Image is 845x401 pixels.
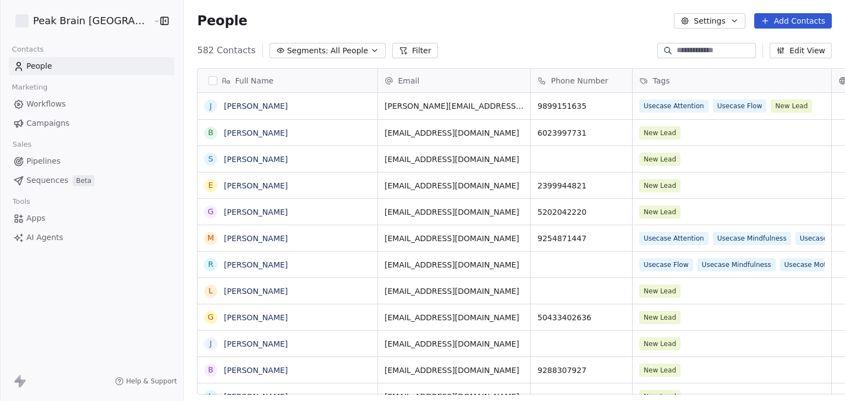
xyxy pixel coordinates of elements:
[385,259,524,270] span: [EMAIL_ADDRESS][DOMAIN_NAME]
[224,339,288,348] a: [PERSON_NAME]
[26,175,68,186] span: Sequences
[385,286,524,297] span: [EMAIL_ADDRESS][DOMAIN_NAME]
[385,312,524,323] span: [EMAIL_ADDRESS][DOMAIN_NAME]
[7,41,48,58] span: Contacts
[26,155,61,167] span: Pipelines
[13,12,145,30] button: Peak Brain [GEOGRAPHIC_DATA]
[33,14,151,28] span: Peak Brain [GEOGRAPHIC_DATA]
[208,206,214,218] div: G
[208,180,213,191] div: E
[73,175,95,186] span: Beta
[331,45,368,57] span: All People
[26,232,63,243] span: AI Agents
[537,127,625,138] span: 6023997731
[385,127,524,138] span: [EMAIL_ADDRESS][DOMAIN_NAME]
[115,377,177,386] a: Help & Support
[197,69,377,92] div: Full Name
[224,234,288,243] a: [PERSON_NAME]
[771,99,813,113] span: New Lead
[9,229,174,247] a: AI Agents
[210,101,212,112] div: J
[197,93,378,395] div: grid
[398,75,419,86] span: Email
[9,57,174,75] a: People
[224,129,288,137] a: [PERSON_NAME]
[209,285,213,297] div: L
[9,209,174,227] a: Apps
[9,114,174,132] a: Campaigns
[26,60,52,72] span: People
[208,259,214,270] div: R
[224,155,288,164] a: [PERSON_NAME]
[9,171,174,190] a: SequencesBeta
[385,365,524,376] span: [EMAIL_ADDRESS][DOMAIN_NAME]
[639,311,681,324] span: New Lead
[639,179,681,192] span: New Lead
[224,287,288,296] a: [PERSON_NAME]
[385,180,524,191] span: [EMAIL_ADDRESS][DOMAIN_NAME]
[7,79,52,96] span: Marketing
[224,260,288,269] a: [PERSON_NAME]
[8,193,35,210] span: Tools
[235,75,273,86] span: Full Name
[531,69,632,92] div: Phone Number
[385,154,524,165] span: [EMAIL_ADDRESS][DOMAIN_NAME]
[639,337,681,350] span: New Lead
[197,13,247,29] span: People
[224,208,288,216] a: [PERSON_NAME]
[639,364,681,377] span: New Lead
[537,365,625,376] span: 9288307927
[287,45,328,57] span: Segments:
[639,153,681,166] span: New Lead
[537,101,625,112] span: 9899151635
[392,43,438,58] button: Filter
[537,312,625,323] span: 50433402636
[713,99,767,113] span: Usecase Flow
[208,153,213,165] div: S
[26,118,69,129] span: Campaigns
[633,69,831,92] div: Tags
[378,69,530,92] div: Email
[713,232,791,245] span: Usecase Mindfulness
[385,207,524,218] span: [EMAIL_ADDRESS][DOMAIN_NAME]
[652,75,670,86] span: Tags
[224,392,288,401] a: [PERSON_NAME]
[208,364,214,376] div: B
[770,43,832,58] button: Edit View
[639,232,709,245] span: Usecase Attention
[9,95,174,113] a: Workflows
[537,207,625,218] span: 5202042220
[754,13,832,29] button: Add Contacts
[26,213,46,224] span: Apps
[639,205,681,219] span: New Lead
[210,338,212,349] div: J
[224,181,288,190] a: [PERSON_NAME]
[26,98,66,110] span: Workflows
[537,180,625,191] span: 2399944821
[537,233,625,244] span: 9254871447
[8,136,36,153] span: Sales
[639,126,681,140] span: New Lead
[224,102,288,110] a: [PERSON_NAME]
[208,127,214,138] div: B
[674,13,745,29] button: Settings
[207,232,214,244] div: M
[9,152,174,170] a: Pipelines
[126,377,177,386] span: Help & Support
[224,366,288,375] a: [PERSON_NAME]
[224,313,288,322] a: [PERSON_NAME]
[208,311,214,323] div: G
[698,258,776,271] span: Usecase Mindfulness
[639,258,693,271] span: Usecase Flow
[385,101,524,112] span: [PERSON_NAME][EMAIL_ADDRESS][PERSON_NAME][DOMAIN_NAME]
[197,44,255,57] span: 582 Contacts
[639,285,681,298] span: New Lead
[639,99,709,113] span: Usecase Attention
[551,75,608,86] span: Phone Number
[385,338,524,349] span: [EMAIL_ADDRESS][DOMAIN_NAME]
[385,233,524,244] span: [EMAIL_ADDRESS][DOMAIN_NAME]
